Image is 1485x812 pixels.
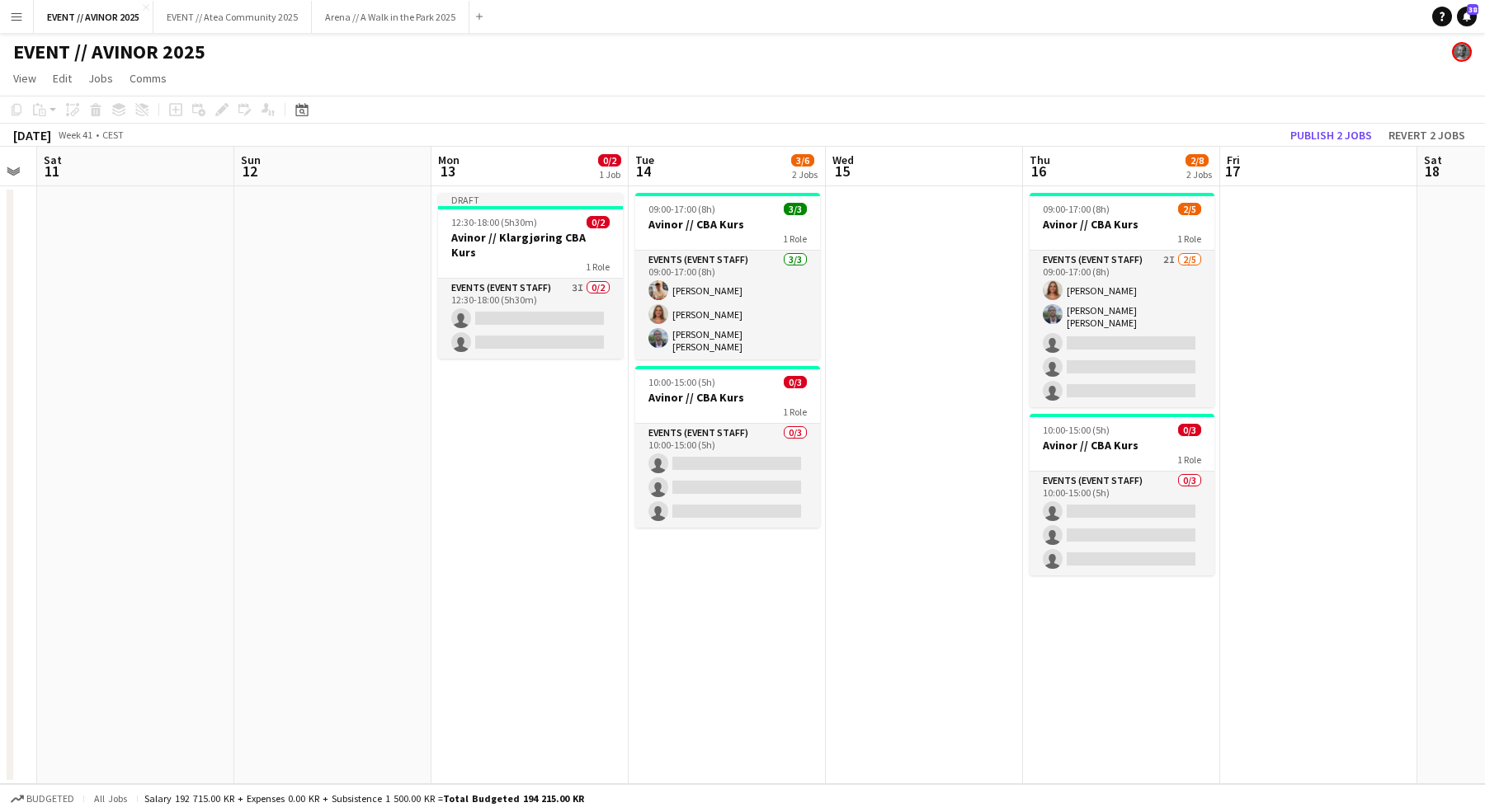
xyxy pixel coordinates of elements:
[13,71,36,86] span: View
[46,68,78,89] a: Edit
[1030,414,1214,575] app-job-card: 10:00-15:00 (5h)0/3Avinor // CBA Kurs1 RoleEvents (Event Staff)0/310:00-15:00 (5h)
[53,71,72,86] span: Edit
[1030,217,1214,232] h3: Avinor // CBA Kurs
[1178,424,1201,436] span: 0/3
[635,193,820,359] app-job-card: 09:00-17:00 (8h)3/3Avinor // CBA Kurs1 RoleEvents (Event Staff)3/309:00-17:00 (8h)[PERSON_NAME][P...
[1224,162,1240,181] span: 17
[1027,162,1050,181] span: 16
[1421,162,1442,181] span: 18
[443,792,584,805] span: Total Budgeted 194 215.00 KR
[153,1,312,33] button: EVENT // Atea Community 2025
[598,154,621,167] span: 0/2
[1467,4,1478,15] span: 38
[1424,153,1442,167] span: Sat
[1030,193,1214,407] app-job-card: 09:00-17:00 (8h)2/5Avinor // CBA Kurs1 RoleEvents (Event Staff)2I2/509:00-17:00 (8h)[PERSON_NAME]...
[438,193,623,206] div: Draft
[438,230,623,260] h3: Avinor // Klargjøring CBA Kurs
[586,260,610,273] span: 1 Role
[783,232,807,245] span: 1 Role
[635,251,820,359] app-card-role: Events (Event Staff)3/309:00-17:00 (8h)[PERSON_NAME][PERSON_NAME][PERSON_NAME] [PERSON_NAME]
[1030,251,1214,407] app-card-role: Events (Event Staff)2I2/509:00-17:00 (8h)[PERSON_NAME][PERSON_NAME] [PERSON_NAME]
[1177,453,1201,466] span: 1 Role
[1382,124,1472,146] button: Revert 2 jobs
[635,366,820,528] app-job-card: 10:00-15:00 (5h)0/3Avinor // CBA Kurs1 RoleEvents (Event Staff)0/310:00-15:00 (5h)
[312,1,469,33] button: Arena // A Walk in the Park 2025
[648,376,715,388] span: 10:00-15:00 (5h)
[41,162,62,181] span: 11
[144,792,584,805] div: Salary 192 715.00 KR + Expenses 0.00 KR + Subsistence 1 500.00 KR =
[13,127,51,143] div: [DATE]
[587,216,610,228] span: 0/2
[238,162,261,181] span: 12
[88,71,113,86] span: Jobs
[633,162,654,181] span: 14
[830,162,854,181] span: 15
[8,790,77,808] button: Budgeted
[1030,438,1214,453] h3: Avinor // CBA Kurs
[635,217,820,232] h3: Avinor // CBA Kurs
[7,68,43,89] a: View
[1284,124,1379,146] button: Publish 2 jobs
[1227,153,1240,167] span: Fri
[783,406,807,418] span: 1 Role
[1030,472,1214,575] app-card-role: Events (Event Staff)0/310:00-15:00 (5h)
[784,376,807,388] span: 0/3
[123,68,173,89] a: Comms
[791,154,814,167] span: 3/6
[102,129,124,141] div: CEST
[832,153,854,167] span: Wed
[130,71,167,86] span: Comms
[635,390,820,405] h3: Avinor // CBA Kurs
[792,168,818,181] div: 2 Jobs
[784,203,807,215] span: 3/3
[44,153,62,167] span: Sat
[436,162,460,181] span: 13
[1178,203,1201,215] span: 2/5
[1043,424,1110,436] span: 10:00-15:00 (5h)
[34,1,153,33] button: EVENT // AVINOR 2025
[82,68,120,89] a: Jobs
[1043,203,1110,215] span: 09:00-17:00 (8h)
[91,792,130,805] span: All jobs
[438,279,623,359] app-card-role: Events (Event Staff)3I0/212:30-18:00 (5h30m)
[1030,153,1050,167] span: Thu
[438,153,460,167] span: Mon
[635,424,820,528] app-card-role: Events (Event Staff)0/310:00-15:00 (5h)
[1186,154,1209,167] span: 2/8
[241,153,261,167] span: Sun
[1452,42,1472,62] app-user-avatar: Tarjei Tuv
[599,168,620,181] div: 1 Job
[438,193,623,359] app-job-card: Draft12:30-18:00 (5h30m)0/2Avinor // Klargjøring CBA Kurs1 RoleEvents (Event Staff)3I0/212:30-18:...
[13,40,205,64] h1: EVENT // AVINOR 2025
[635,153,654,167] span: Tue
[648,203,715,215] span: 09:00-17:00 (8h)
[1177,232,1201,245] span: 1 Role
[1186,168,1212,181] div: 2 Jobs
[1457,7,1477,26] a: 38
[26,793,74,805] span: Budgeted
[451,216,537,228] span: 12:30-18:00 (5h30m)
[54,129,96,141] span: Week 41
